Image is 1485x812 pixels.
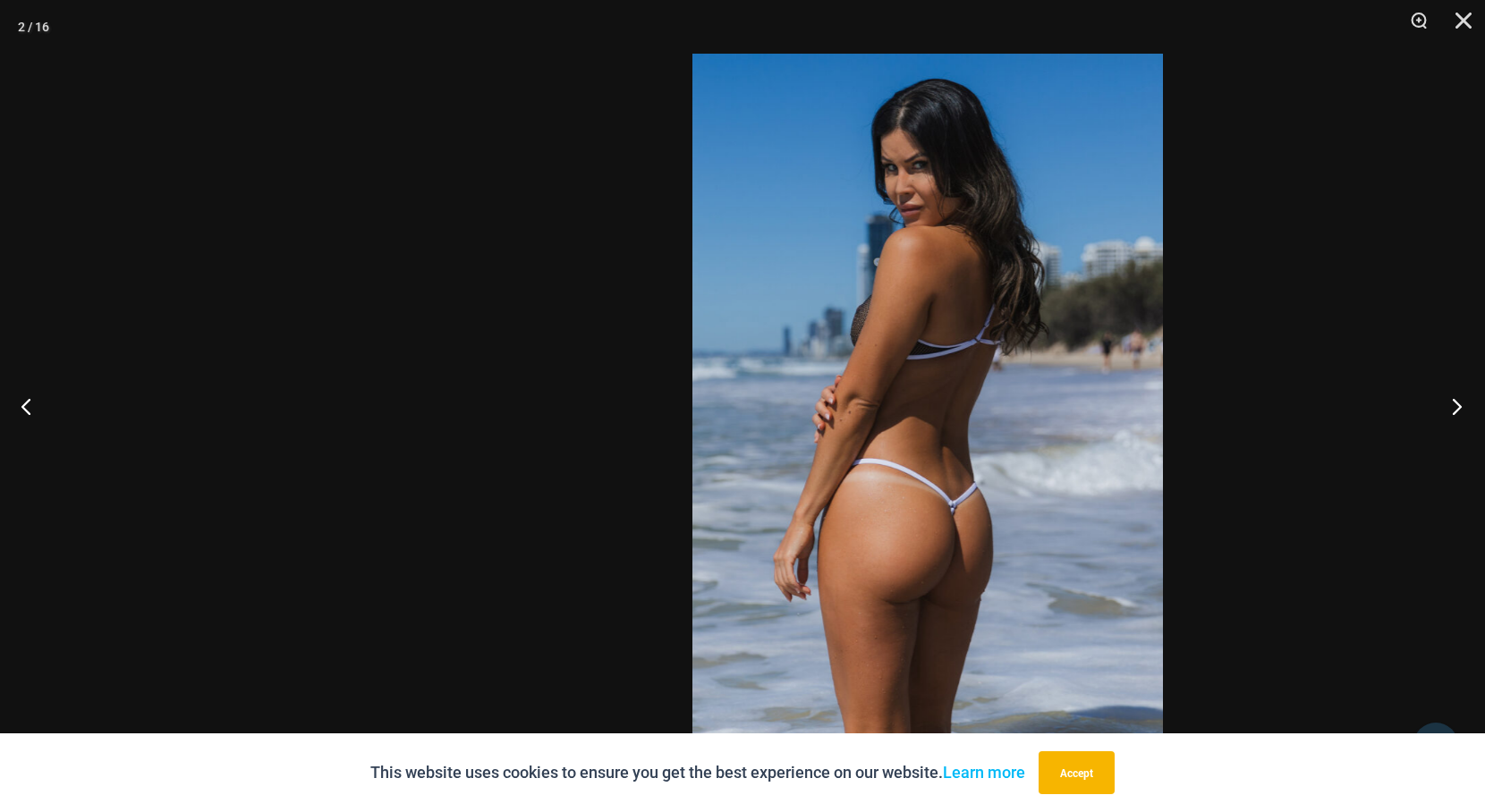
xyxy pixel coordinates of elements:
button: Accept [1039,751,1115,794]
p: This website uses cookies to ensure you get the best experience on our website. [370,759,1025,786]
div: 2 / 16 [18,13,49,40]
button: Next [1418,361,1485,451]
img: Tradewinds Ink and Ivory 384 Halter 453 Micro 01 [692,54,1163,758]
a: Learn more [943,763,1025,782]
